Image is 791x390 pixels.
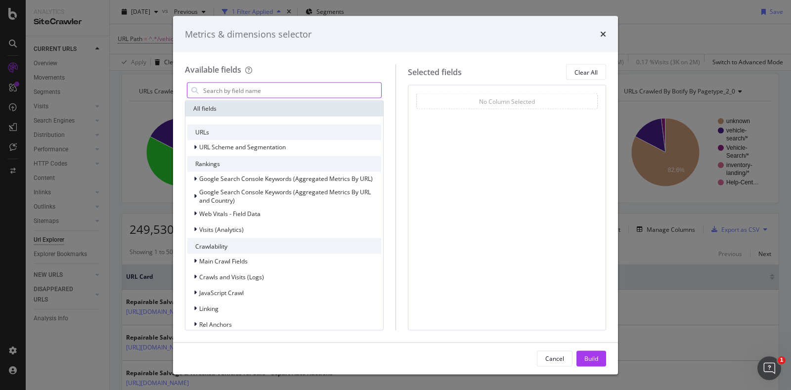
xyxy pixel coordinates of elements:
div: Rankings [187,156,381,172]
span: JavaScript Crawl [199,288,244,297]
div: All fields [185,101,383,117]
div: Build [584,354,598,362]
div: Cancel [545,354,564,362]
span: Google Search Console Keywords (Aggregated Metrics By URL) [199,174,373,183]
div: No Column Selected [479,97,535,105]
span: Web Vitals - Field Data [199,209,261,217]
span: URL Scheme and Segmentation [199,143,286,151]
div: Available fields [185,64,241,75]
div: times [600,28,606,41]
span: Rel Anchors [199,320,232,328]
span: Visits (Analytics) [199,225,244,233]
iframe: Intercom live chat [757,356,781,380]
span: Google Search Console Keywords (Aggregated Metrics By URL and Country) [199,188,371,205]
div: modal [173,16,618,374]
span: 1 [778,356,786,364]
div: Clear All [574,68,598,76]
div: URLs [187,125,381,140]
div: Selected fields [408,66,462,78]
button: Clear All [566,64,606,80]
button: Cancel [537,350,572,366]
span: Crawls and Visits (Logs) [199,272,264,281]
span: Linking [199,304,219,312]
div: Crawlability [187,238,381,254]
button: Build [576,350,606,366]
input: Search by field name [202,83,381,98]
div: Metrics & dimensions selector [185,28,311,41]
span: Main Crawl Fields [199,257,248,265]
